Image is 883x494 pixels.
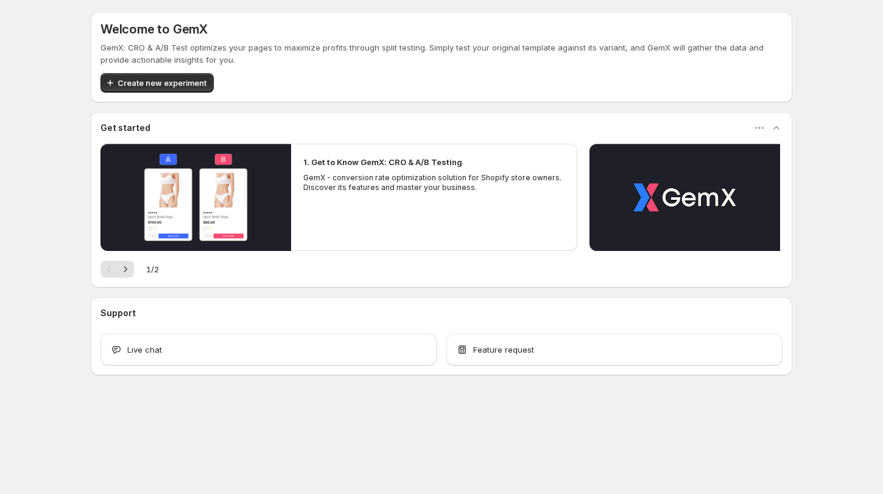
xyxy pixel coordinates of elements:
[100,144,291,251] button: Play video
[303,156,462,168] h2: 1. Get to Know GemX: CRO & A/B Testing
[117,261,134,278] button: Next
[100,73,214,93] button: Create new experiment
[473,344,534,356] span: Feature request
[100,22,208,37] h5: Welcome to GemX
[118,77,206,89] span: Create new experiment
[100,122,150,134] h3: Get started
[100,41,783,66] p: GemX: CRO & A/B Test optimizes your pages to maximize profits through split testing. Simply test ...
[146,263,159,275] span: 1 / 2
[100,261,134,278] nav: Pagination
[100,307,136,319] h3: Support
[303,173,565,192] p: GemX - conversion rate optimization solution for Shopify store owners. Discover its features and ...
[127,344,162,356] span: Live chat
[589,144,780,251] button: Play video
